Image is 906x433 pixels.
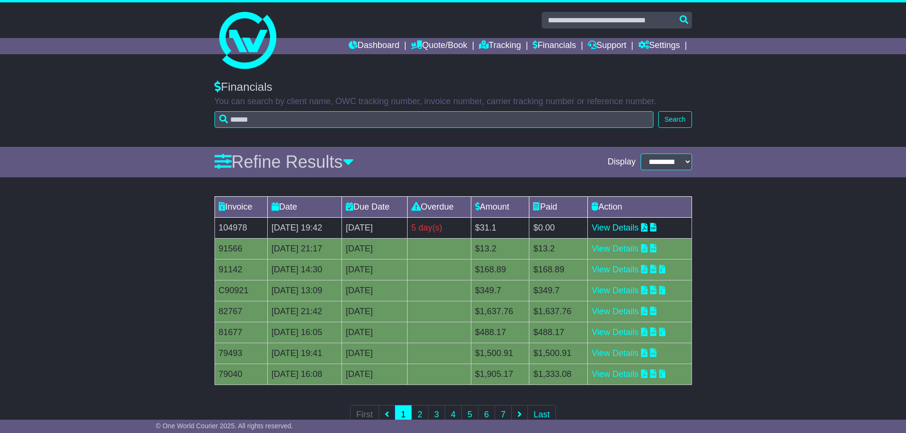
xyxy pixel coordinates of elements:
[411,221,467,234] div: 5 day(s)
[471,280,529,301] td: $349.7
[267,364,341,385] td: [DATE] 16:08
[342,196,408,217] td: Due Date
[267,343,341,364] td: [DATE] 19:41
[479,38,521,54] a: Tracking
[395,405,412,424] a: 1
[529,238,588,259] td: $13.2
[267,322,341,343] td: [DATE] 16:05
[267,217,341,238] td: [DATE] 19:42
[592,286,639,295] a: View Details
[445,405,462,424] a: 4
[592,223,639,232] a: View Details
[592,265,639,274] a: View Details
[461,405,478,424] a: 5
[267,196,341,217] td: Date
[214,364,267,385] td: 79040
[407,196,471,217] td: Overdue
[495,405,512,424] a: 7
[529,343,588,364] td: $1,500.91
[471,301,529,322] td: $1,637.76
[471,364,529,385] td: $1,905.17
[533,38,576,54] a: Financials
[342,217,408,238] td: [DATE]
[471,217,529,238] td: $31.1
[478,405,495,424] a: 6
[267,280,341,301] td: [DATE] 13:09
[592,307,639,316] a: View Details
[214,343,267,364] td: 79493
[214,259,267,280] td: 91142
[349,38,399,54] a: Dashboard
[214,238,267,259] td: 91566
[471,196,529,217] td: Amount
[588,196,692,217] td: Action
[529,301,588,322] td: $1,637.76
[471,259,529,280] td: $168.89
[529,364,588,385] td: $1,333.08
[607,157,635,167] span: Display
[471,322,529,343] td: $488.17
[214,96,692,107] p: You can search by client name, OWC tracking number, invoice number, carrier tracking number or re...
[592,348,639,358] a: View Details
[529,322,588,343] td: $488.17
[592,244,639,253] a: View Details
[156,422,293,430] span: © One World Courier 2025. All rights reserved.
[214,280,267,301] td: C90921
[342,259,408,280] td: [DATE]
[214,301,267,322] td: 82767
[342,322,408,343] td: [DATE]
[342,343,408,364] td: [DATE]
[267,238,341,259] td: [DATE] 21:17
[471,343,529,364] td: $1,500.91
[471,238,529,259] td: $13.2
[214,196,267,217] td: Invoice
[638,38,680,54] a: Settings
[214,80,692,94] div: Financials
[267,259,341,280] td: [DATE] 14:30
[267,301,341,322] td: [DATE] 21:42
[529,217,588,238] td: $0.00
[214,217,267,238] td: 104978
[214,152,354,172] a: Refine Results
[529,196,588,217] td: Paid
[527,405,556,424] a: Last
[592,327,639,337] a: View Details
[529,280,588,301] td: $349.7
[658,111,692,128] button: Search
[592,369,639,379] a: View Details
[342,238,408,259] td: [DATE]
[342,301,408,322] td: [DATE]
[428,405,445,424] a: 3
[588,38,626,54] a: Support
[411,405,429,424] a: 2
[214,322,267,343] td: 81677
[342,364,408,385] td: [DATE]
[529,259,588,280] td: $168.89
[342,280,408,301] td: [DATE]
[411,38,467,54] a: Quote/Book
